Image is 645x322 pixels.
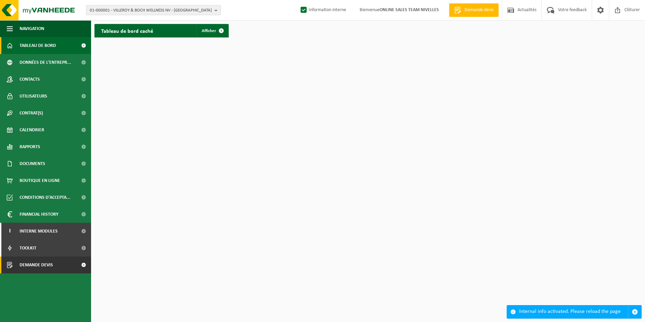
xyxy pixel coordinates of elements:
span: Rapports [20,138,40,155]
button: 01-000001 - VILLEROY & BOCH WELLNESS NV - [GEOGRAPHIC_DATA] [86,5,221,15]
a: Afficher [196,24,228,37]
label: Information interne [299,5,346,15]
h2: Tableau de bord caché [94,24,160,37]
span: 01-000001 - VILLEROY & BOCH WELLNESS NV - [GEOGRAPHIC_DATA] [90,5,212,16]
span: Interne modules [20,223,58,240]
span: Boutique en ligne [20,172,60,189]
span: Afficher [202,29,216,33]
span: Données de l'entrepr... [20,54,71,71]
span: Conditions d'accepta... [20,189,71,206]
span: Tableau de bord [20,37,56,54]
span: Financial History [20,206,58,223]
span: Navigation [20,20,44,37]
span: Contrat(s) [20,105,43,122]
span: Contacts [20,71,40,88]
span: Documents [20,155,45,172]
strong: ONLINE SALES TEAM NIVELLES [380,7,439,12]
span: Toolkit [20,240,36,257]
span: Calendrier [20,122,44,138]
span: Utilisateurs [20,88,47,105]
span: Demande devis [20,257,53,273]
span: I [7,223,13,240]
span: Demande devis [463,7,495,14]
div: Internal info activated. Please reload the page [519,305,628,318]
a: Demande devis [449,3,499,17]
